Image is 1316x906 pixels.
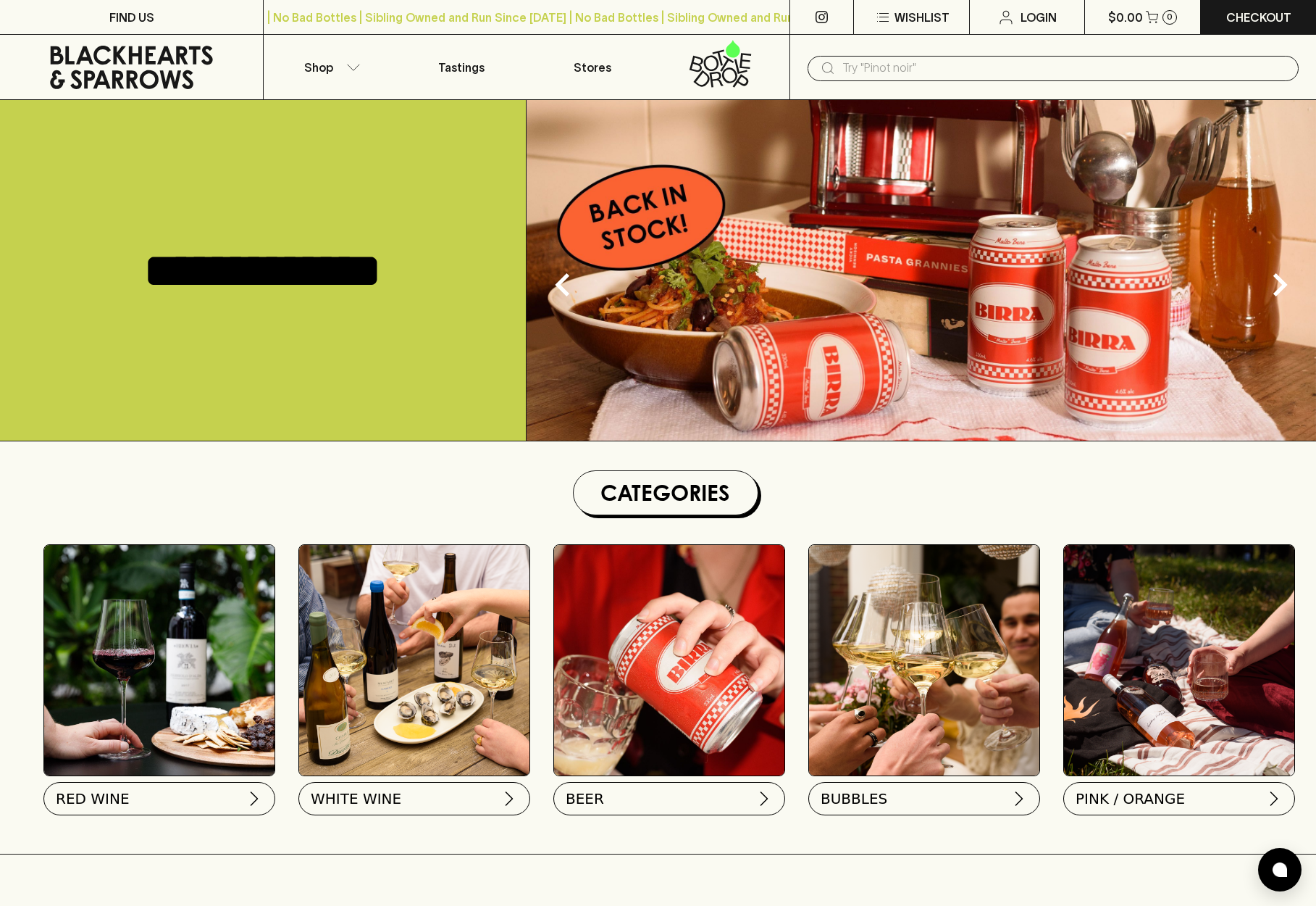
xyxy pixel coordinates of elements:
[1265,790,1283,807] img: chevron-right.svg
[1064,545,1294,776] img: gospel_collab-2 1
[894,9,950,26] p: Wishlist
[438,59,485,76] p: Tastings
[1167,13,1173,21] p: 0
[304,59,333,76] p: Shop
[1251,256,1309,314] button: Next
[527,35,658,99] a: Stores
[246,790,263,807] img: chevron-right.svg
[109,9,154,26] p: FIND US
[821,789,887,809] span: BUBBLES
[809,545,1039,776] img: 2022_Festive_Campaign_INSTA-16 1
[1020,9,1057,26] p: Login
[56,789,130,809] span: RED WINE
[500,790,518,807] img: chevron-right.svg
[1273,863,1287,877] img: bubble-icon
[554,545,784,776] img: BIRRA_GOOD-TIMES_INSTA-2 1/optimise?auth=Mjk3MjY0ODMzMw__
[842,57,1287,80] input: Try "Pinot noir"
[527,100,1316,441] img: optimise
[44,545,274,776] img: Red Wine Tasting
[574,59,611,76] p: Stores
[298,782,530,815] button: WHITE WINE
[1108,9,1143,26] p: $0.00
[755,790,773,807] img: chevron-right.svg
[1076,789,1185,809] span: PINK / ORANGE
[1010,790,1028,807] img: chevron-right.svg
[808,782,1040,815] button: BUBBLES
[553,782,785,815] button: BEER
[1063,782,1295,815] button: PINK / ORANGE
[1226,9,1291,26] p: Checkout
[43,782,275,815] button: RED WINE
[534,256,592,314] button: Previous
[299,545,529,776] img: optimise
[566,789,604,809] span: BEER
[311,789,401,809] span: WHITE WINE
[395,35,527,99] a: Tastings
[579,477,752,509] h1: Categories
[264,35,395,99] button: Shop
